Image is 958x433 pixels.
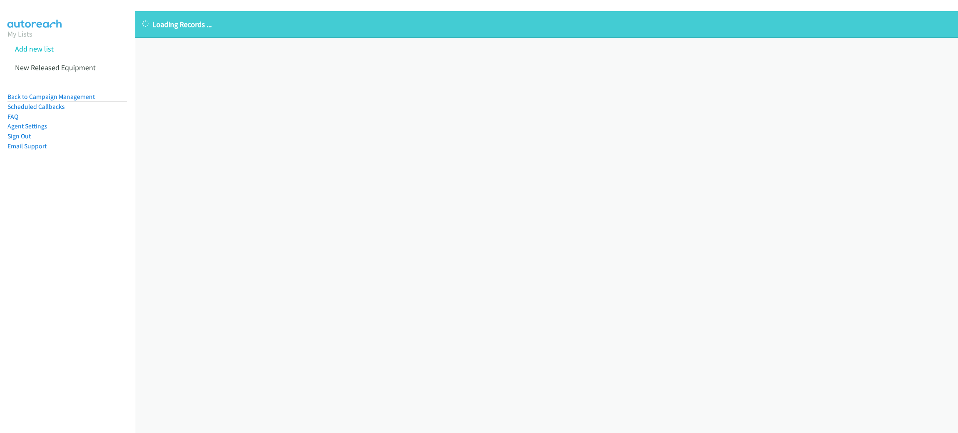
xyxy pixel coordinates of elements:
a: Sign Out [7,132,31,140]
a: Add new list [15,44,54,54]
a: FAQ [7,113,18,121]
a: My Lists [7,29,32,39]
a: Agent Settings [7,122,47,130]
p: Loading Records ... [142,19,951,30]
a: Back to Campaign Management [7,93,95,101]
a: Email Support [7,142,47,150]
a: New Released Equipment [15,63,96,72]
a: Scheduled Callbacks [7,103,65,111]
